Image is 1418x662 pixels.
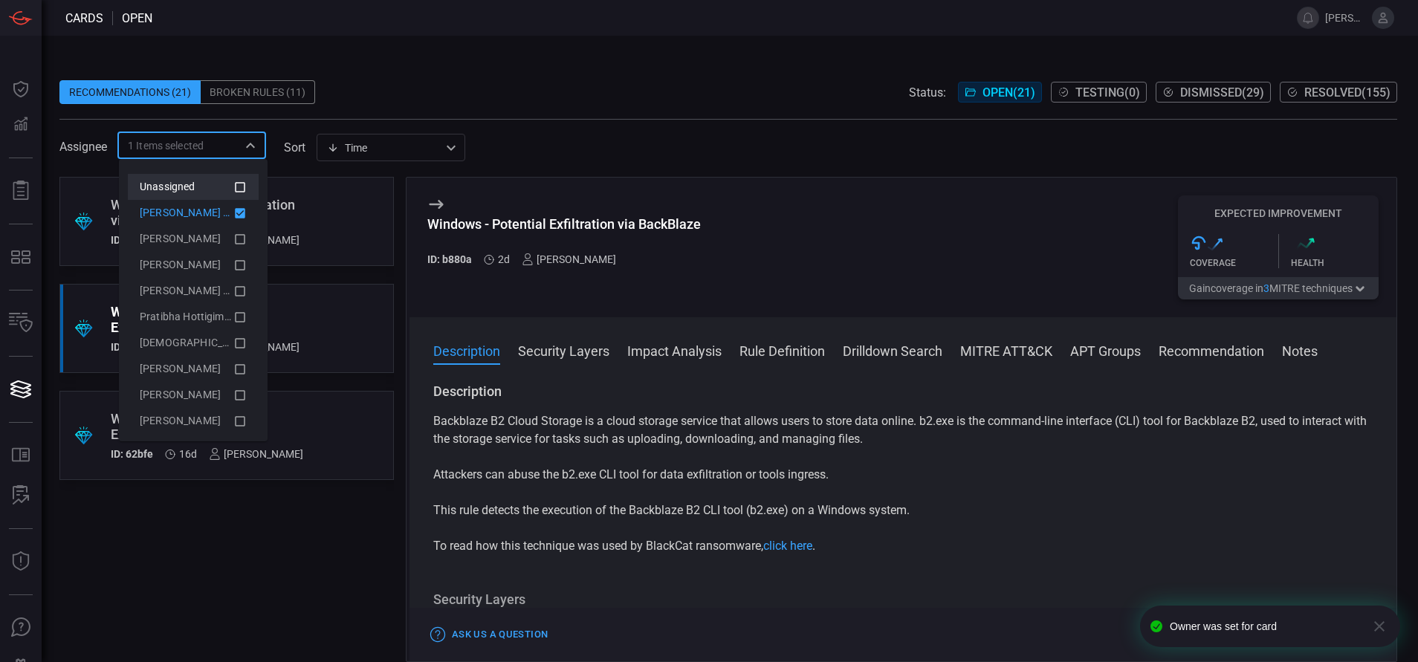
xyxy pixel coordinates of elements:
[128,408,259,434] li: eric coffy
[122,11,152,25] span: open
[909,85,946,100] span: Status:
[3,544,39,580] button: Threat Intelligence
[1280,82,1397,103] button: Resolved(155)
[128,252,259,278] li: Derrick Ferrier
[433,591,1373,609] h3: Security Layers
[1282,341,1318,359] button: Notes
[843,341,942,359] button: Drilldown Search
[201,80,315,104] div: Broken Rules (11)
[327,140,441,155] div: Time
[3,371,39,407] button: Cards
[140,415,221,426] span: [PERSON_NAME]
[240,135,261,156] button: Close
[128,200,259,226] li: Aravind Chinthala (Myself)
[140,207,262,218] span: [PERSON_NAME] (Myself)
[427,623,551,646] button: Ask Us a Question
[3,173,39,209] button: Reports
[140,363,221,374] span: [PERSON_NAME]
[140,311,240,322] span: Pratibha Hottigimath
[433,383,1373,400] h3: Description
[3,610,39,646] button: Ask Us A Question
[433,412,1373,448] p: Backblaze B2 Cloud Storage is a cloud storage service that allows users to store data online. b2....
[1170,620,1360,632] div: Owner was set for card
[65,11,103,25] span: Cards
[3,107,39,143] button: Detections
[433,537,1373,555] p: To read how this technique was used by BlackCat ransomware, .
[284,140,305,155] label: sort
[427,253,472,265] h5: ID: b880a
[1178,277,1379,299] button: Gaincoverage in3MITRE techniques
[1190,258,1278,268] div: Coverage
[128,304,259,330] li: Pratibha Hottigimath
[111,197,300,228] div: Windows - Possible Exfiltration via FileZilla
[960,341,1052,359] button: MITRE ATT&CK
[128,138,204,153] span: 1 Items selected
[140,233,221,244] span: [PERSON_NAME]
[111,304,300,335] div: Windows - Potential Exfiltration via BackBlaze
[1304,85,1391,100] span: Resolved ( 155 )
[982,85,1035,100] span: Open ( 21 )
[140,389,221,400] span: [PERSON_NAME]
[3,239,39,275] button: MITRE - Detection Posture
[111,448,153,460] h5: ID: 62bfe
[128,356,259,382] li: bob blake
[111,411,303,442] div: Windows - Service Set to Execute Rundll32
[111,234,155,246] h5: ID: 2d435
[140,285,252,296] span: [PERSON_NAME] Brand
[3,438,39,473] button: Rule Catalog
[128,330,259,356] li: Vedang Ranmale
[1291,258,1379,268] div: Health
[1263,282,1269,294] span: 3
[111,341,155,353] h5: ID: b880a
[1070,341,1141,359] button: APT Groups
[140,337,331,348] span: [DEMOGRAPHIC_DATA][PERSON_NAME]
[140,259,221,270] span: [PERSON_NAME]
[627,341,722,359] button: Impact Analysis
[1159,341,1264,359] button: Recommendation
[522,253,616,265] div: [PERSON_NAME]
[518,341,609,359] button: Security Layers
[140,181,195,192] span: Unassigned
[427,216,701,232] div: Windows - Potential Exfiltration via BackBlaze
[1325,12,1366,24] span: [PERSON_NAME].[PERSON_NAME]
[3,305,39,341] button: Inventory
[209,448,303,460] div: [PERSON_NAME]
[59,140,107,154] span: Assignee
[128,174,259,200] li: Unassigned
[763,539,812,553] a: click here
[433,341,500,359] button: Description
[128,382,259,408] li: drew garthe
[128,226,259,252] li: Andrew Ghobrial
[1178,207,1379,219] h5: Expected Improvement
[179,448,197,460] span: Aug 10, 2025 9:09 AM
[1075,85,1140,100] span: Testing ( 0 )
[128,278,259,304] li: Mason Brand
[59,80,201,104] div: Recommendations (21)
[958,82,1042,103] button: Open(21)
[3,478,39,513] button: ALERT ANALYSIS
[1051,82,1147,103] button: Testing(0)
[1156,82,1271,103] button: Dismissed(29)
[1180,85,1264,100] span: Dismissed ( 29 )
[433,466,1373,484] p: Attackers can abuse the b2.exe CLI tool for data exfiltration or tools ingress.
[3,71,39,107] button: Dashboard
[739,341,825,359] button: Rule Definition
[433,502,1373,519] p: This rule detects the execution of the Backblaze B2 CLI tool (b2.exe) on a Windows system.
[498,253,510,265] span: Aug 24, 2025 8:50 AM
